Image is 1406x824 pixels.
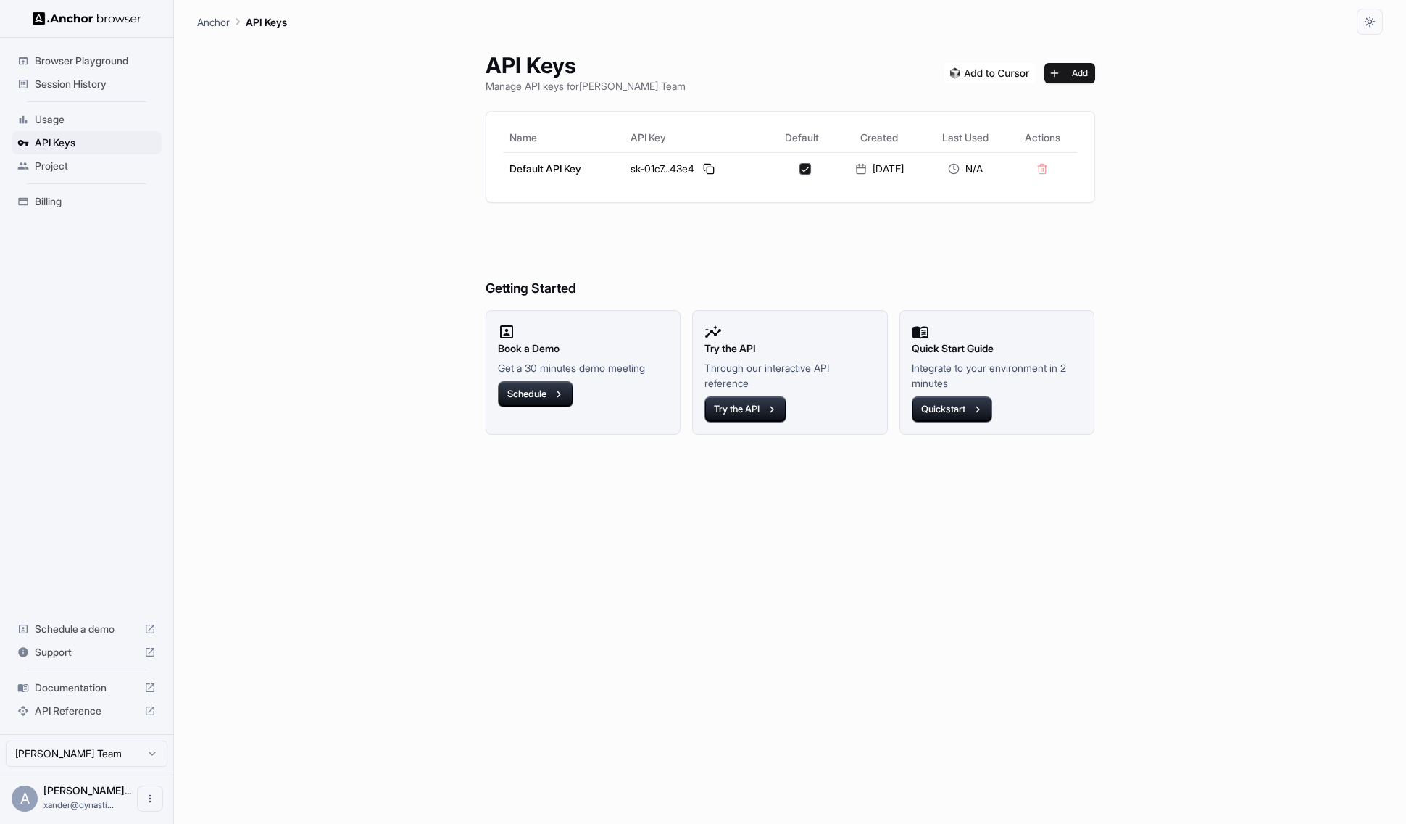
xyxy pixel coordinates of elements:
div: N/A [929,162,1002,176]
p: Through our interactive API reference [704,360,875,391]
button: Quickstart [912,396,992,423]
span: Project [35,159,156,173]
span: API Keys [35,136,156,150]
p: Get a 30 minutes demo meeting [498,360,669,375]
button: Try the API [704,396,786,423]
img: Add anchorbrowser MCP server to Cursor [944,63,1036,83]
p: Anchor [197,14,230,30]
div: API Reference [12,699,162,723]
h1: API Keys [486,52,686,78]
div: [DATE] [841,162,918,176]
th: API Key [625,123,768,152]
span: API Reference [35,704,138,718]
button: Schedule [498,381,573,407]
div: Billing [12,190,162,213]
p: Integrate to your environment in 2 minutes [912,360,1083,391]
div: sk-01c7...43e4 [631,160,762,178]
button: Add [1044,63,1095,83]
span: Schedule a demo [35,622,138,636]
button: Copy API key [700,160,717,178]
h2: Try the API [704,341,875,357]
span: Session History [35,77,156,91]
div: Usage [12,108,162,131]
th: Default [769,123,836,152]
th: Actions [1008,123,1077,152]
img: Anchor Logo [33,12,141,25]
span: Billing [35,194,156,209]
nav: breadcrumb [197,14,287,30]
div: Schedule a demo [12,617,162,641]
div: A [12,786,38,812]
div: Session History [12,72,162,96]
span: xander@dynastic.capital [43,799,114,810]
p: Manage API keys for [PERSON_NAME] Team [486,78,686,93]
div: Project [12,154,162,178]
h2: Quick Start Guide [912,341,1083,357]
button: Open menu [137,786,163,812]
th: Name [504,123,625,152]
div: Support [12,641,162,664]
span: Documentation [35,681,138,695]
span: Browser Playground [35,54,156,68]
span: Support [35,645,138,659]
p: API Keys [246,14,287,30]
th: Created [836,123,923,152]
span: Alexander Leanos [43,784,131,796]
h2: Book a Demo [498,341,669,357]
th: Last Used [923,123,1008,152]
span: Usage [35,112,156,127]
div: Browser Playground [12,49,162,72]
td: Default API Key [504,152,625,185]
div: Documentation [12,676,162,699]
div: API Keys [12,131,162,154]
h6: Getting Started [486,220,1095,299]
